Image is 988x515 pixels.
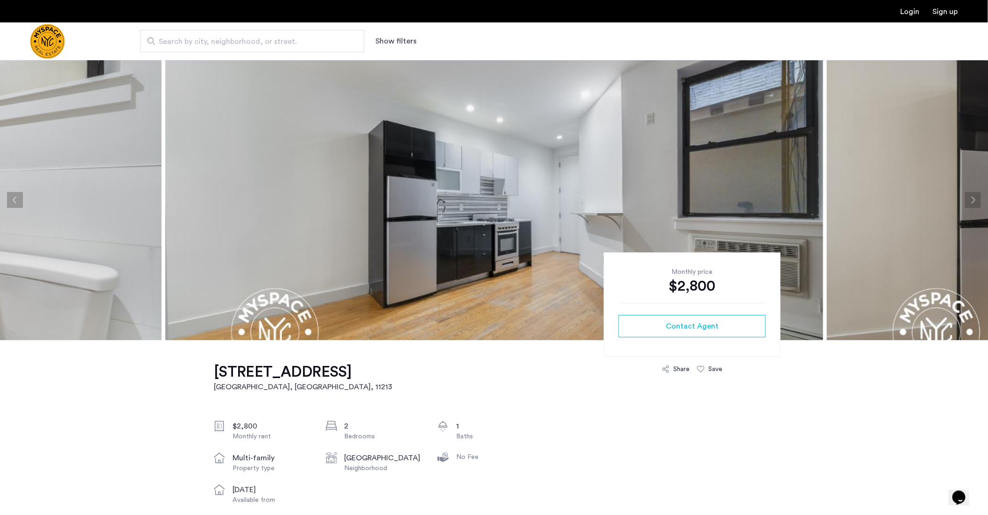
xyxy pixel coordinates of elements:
span: Search by city, neighborhood, or street. [159,36,338,47]
div: 2 [345,421,423,432]
div: [DATE] [233,484,311,495]
div: $2,800 [619,277,766,295]
div: 1 [456,421,535,432]
div: $2,800 [233,421,311,432]
a: Registration [933,8,958,15]
div: Property type [233,464,311,473]
div: multi-family [233,452,311,464]
div: Share [673,365,690,374]
div: [GEOGRAPHIC_DATA] [345,452,423,464]
div: Monthly price [619,267,766,277]
span: Contact Agent [666,321,719,332]
div: Save [708,365,722,374]
button: Next apartment [965,192,981,208]
div: Monthly rent [233,432,311,441]
div: Available from [233,495,311,505]
a: Login [901,8,920,15]
button: button [619,315,766,337]
div: No Fee [456,452,535,462]
h1: [STREET_ADDRESS] [214,363,392,381]
iframe: chat widget [949,478,979,506]
input: Apartment Search [140,30,364,52]
img: logo [30,24,65,59]
button: Previous apartment [7,192,23,208]
div: Neighborhood [345,464,423,473]
h2: [GEOGRAPHIC_DATA], [GEOGRAPHIC_DATA] , 11213 [214,381,392,393]
div: Baths [456,432,535,441]
a: Cazamio Logo [30,24,65,59]
div: Bedrooms [345,432,423,441]
a: [STREET_ADDRESS][GEOGRAPHIC_DATA], [GEOGRAPHIC_DATA], 11213 [214,363,392,393]
button: Show or hide filters [375,36,416,47]
img: apartment [165,60,823,340]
